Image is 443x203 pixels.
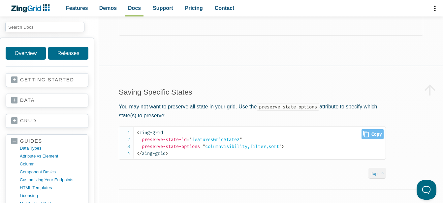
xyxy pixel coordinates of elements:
[20,184,83,192] a: HTML templates
[153,4,173,13] span: Support
[279,144,282,149] span: "
[187,137,242,142] span: featuresGridState2
[11,118,83,124] a: crud
[5,22,84,32] input: search input
[20,160,83,168] a: column
[20,144,83,152] a: data types
[417,180,436,200] iframe: Toggle Customer Support
[137,151,142,156] span: </
[128,4,141,13] span: Docs
[142,144,200,149] span: preserve-state-options
[215,4,235,13] span: Contact
[200,144,282,149] span: columnvisibility,filter,sort
[99,4,117,13] span: Demos
[137,130,163,135] span: zing-grid
[187,137,189,142] span: =
[257,103,319,111] code: preserve-state-options
[20,192,83,200] a: licensing
[239,137,242,142] span: "
[11,97,83,104] a: data
[11,4,53,13] a: ZingChart Logo. Click to return to the homepage
[119,88,192,96] a: Saving Specific States
[282,144,284,149] span: >
[20,168,83,176] a: component basics
[20,152,83,160] a: Attribute vs Element
[189,137,192,142] span: "
[20,176,83,184] a: customizing your endpoints
[66,4,88,13] span: Features
[11,77,83,83] a: getting started
[200,144,203,149] span: =
[137,151,166,156] span: zing-grid
[119,102,386,120] p: You may not want to preserve all state in your grid. Use the attribute to specify which state(s) ...
[11,138,83,144] a: guides
[48,47,88,60] a: Releases
[185,4,203,13] span: Pricing
[166,151,168,156] span: >
[203,144,205,149] span: "
[142,137,187,142] span: preserve-state-id
[137,130,139,135] span: <
[6,47,46,60] a: Overview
